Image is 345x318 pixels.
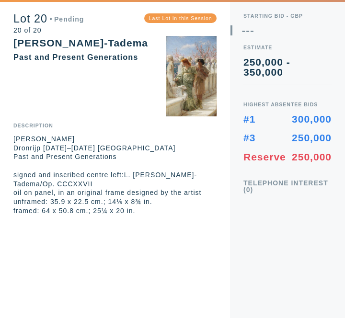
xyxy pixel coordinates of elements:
div: 250,000 [292,133,332,143]
div: #3 [243,133,255,143]
div: Description [13,123,217,128]
p: signed and inscribed centre left: / [13,170,217,188]
div: Estimate [243,45,332,50]
div: [PERSON_NAME]-Tadema [13,37,148,48]
div: --- [242,25,254,36]
em: Op. CCCXXVII [43,180,93,188]
div: Reserve [243,152,286,162]
div: Highest Absentee Bids [243,102,332,107]
p: framed: 64 x 50.8 cm.; 25¼ x 20 in. [13,206,217,216]
em: Past and Present Generations [13,153,117,160]
strong: [PERSON_NAME] [13,135,75,143]
div: Lot 20 [13,13,84,24]
div: 300,000 [292,114,332,124]
div: Telephone Interest (0) [243,180,332,193]
div: #1 [243,114,255,124]
div: Past and Present Generations [13,53,138,61]
div: Pending [50,16,84,23]
p: oil on panel, in an original frame designed by the artist [13,188,217,197]
div: 250,000 - 350,000 [243,57,332,77]
div: Starting bid - GBP [243,13,332,19]
p: Dronrijp [DATE]–[DATE] [GEOGRAPHIC_DATA] [13,144,217,153]
div: 20 of 20 [13,27,84,34]
div: 250,000 [292,152,332,162]
em: L. [PERSON_NAME]-Tadema [13,171,197,188]
div: Last Lot in this Session [144,13,217,23]
p: unframed: 35.9 x 22.5 cm.; 14⅛ x 8¾ in. [13,197,217,206]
